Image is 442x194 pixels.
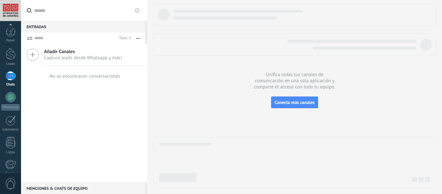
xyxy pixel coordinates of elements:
span: Añadir Canales [44,49,122,55]
div: Menciones & Chats de equipo [21,182,145,194]
div: Correo [1,171,20,176]
div: Entradas [21,21,145,32]
div: No se encontraron conversaciones [50,73,120,79]
div: Total: 0 [116,35,131,41]
div: Chats [1,83,20,87]
div: Listas [1,150,20,154]
div: Leads [1,62,20,66]
div: WhatsApp [1,104,20,110]
span: Captura leads desde Whatsapp y más! [44,55,122,61]
span: Conecta más canales [275,99,315,105]
div: Calendario [1,128,20,132]
button: Conecta más canales [271,97,318,108]
div: Panel [1,39,20,43]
